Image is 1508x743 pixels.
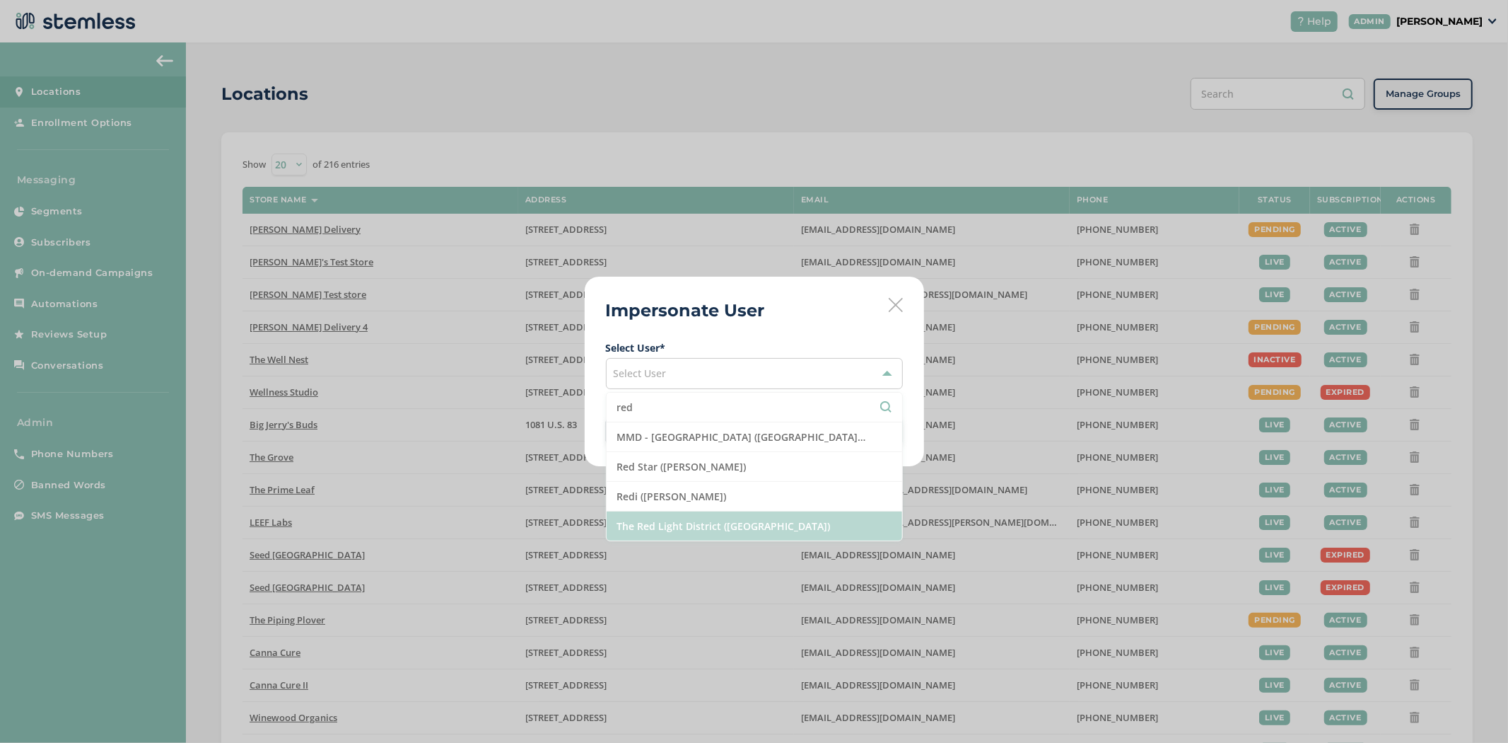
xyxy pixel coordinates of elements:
[614,367,667,380] span: Select User
[607,422,902,452] li: MMD - [GEOGRAPHIC_DATA] ([GEOGRAPHIC_DATA][PERSON_NAME])
[1437,675,1508,743] iframe: Chat Widget
[617,400,892,415] input: Search
[606,298,765,323] h2: Impersonate User
[607,452,902,482] li: Red Star ([PERSON_NAME])
[607,512,902,541] li: The Red Light District ([GEOGRAPHIC_DATA])
[607,482,902,512] li: Redi ([PERSON_NAME])
[606,340,903,355] label: Select User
